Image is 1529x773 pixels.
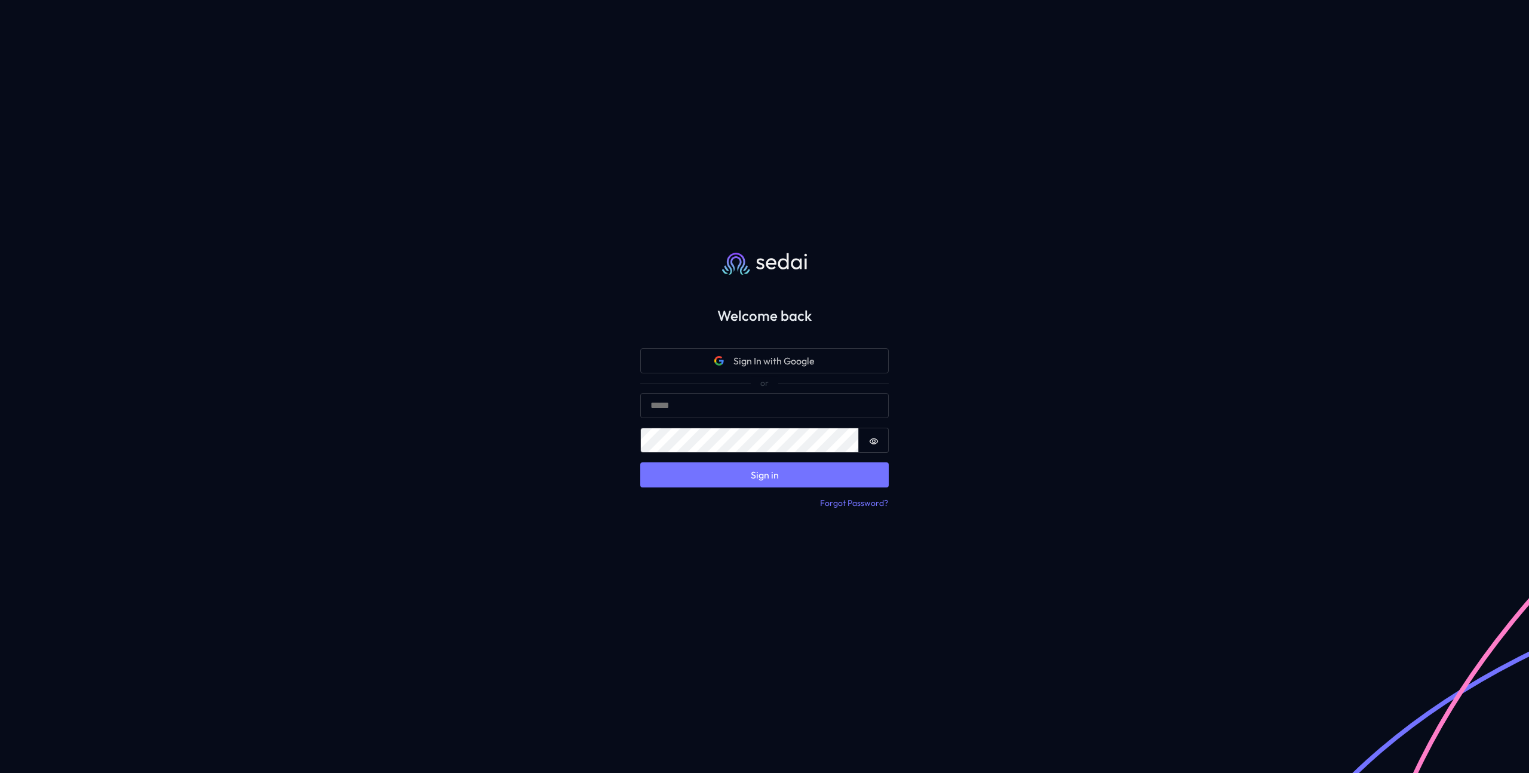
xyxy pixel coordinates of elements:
[859,428,889,453] button: Show password
[640,462,889,487] button: Sign in
[640,348,889,373] button: Google iconSign In with Google
[621,307,908,324] h2: Welcome back
[714,356,724,366] svg: Google icon
[819,497,889,510] button: Forgot Password?
[733,354,815,368] span: Sign In with Google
